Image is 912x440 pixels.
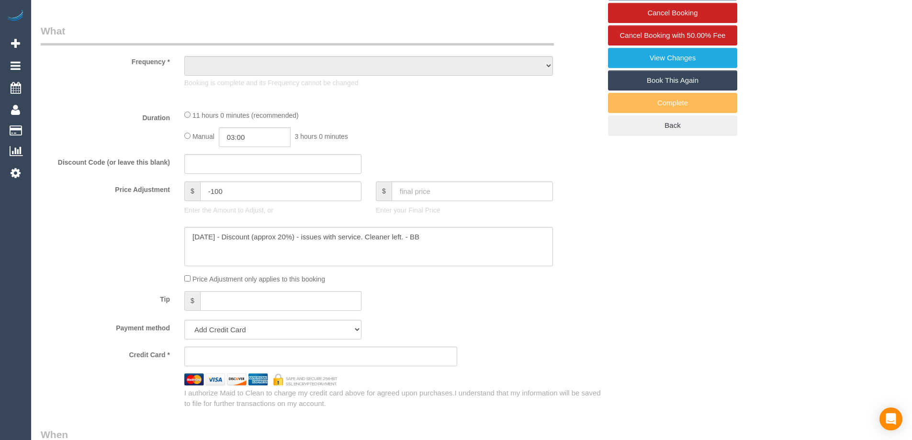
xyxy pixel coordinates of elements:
[177,373,345,385] img: credit cards
[620,31,726,39] span: Cancel Booking with 50.00% Fee
[184,78,553,88] p: Booking is complete and its Frequency cannot be changed
[879,407,902,430] div: Open Intercom Messenger
[608,115,737,135] a: Back
[34,347,177,360] label: Credit Card *
[177,388,608,408] div: I authorize Maid to Clean to charge my credit card above for agreed upon purchases.
[192,275,325,283] span: Price Adjustment only applies to this booking
[41,24,554,45] legend: What
[192,352,449,361] iframe: Secure card payment input frame
[184,181,200,201] span: $
[295,133,348,140] span: 3 hours 0 minutes
[184,291,200,311] span: $
[608,25,737,45] a: Cancel Booking with 50.00% Fee
[184,205,361,215] p: Enter the Amount to Adjust, or
[34,291,177,304] label: Tip
[376,181,392,201] span: $
[392,181,553,201] input: final price
[608,48,737,68] a: View Changes
[34,110,177,123] label: Duration
[376,205,553,215] p: Enter your Final Price
[184,389,601,407] span: I understand that my information will be saved to file for further transactions on my account.
[6,10,25,23] img: Automaid Logo
[192,112,299,119] span: 11 hours 0 minutes (recommended)
[34,320,177,333] label: Payment method
[34,154,177,167] label: Discount Code (or leave this blank)
[34,54,177,67] label: Frequency *
[608,3,737,23] a: Cancel Booking
[608,70,737,90] a: Book This Again
[34,181,177,194] label: Price Adjustment
[192,133,214,140] span: Manual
